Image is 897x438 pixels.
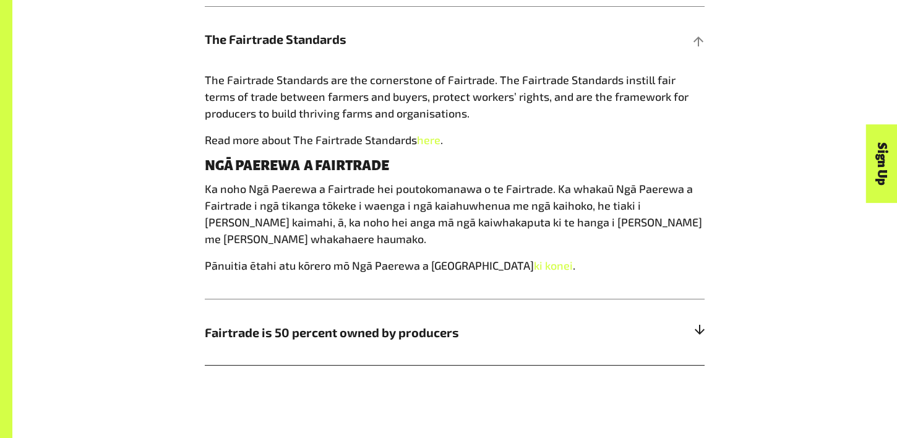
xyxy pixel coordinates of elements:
[205,181,705,247] p: Ka noho Ngā Paerewa a Fairtrade hei poutokomanawa o te Fairtrade. Ka whakaū Ngā Paerewa a Fairtra...
[205,30,580,48] span: The Fairtrade Standards
[205,73,689,120] span: The Fairtrade Standards are the cornerstone of Fairtrade. The Fairtrade Standards instill fair te...
[205,323,580,341] span: Fairtrade is 50 percent owned by producers
[205,257,705,274] p: Pānuitia ētahi atu kōrero mō Ngā Paerewa a [GEOGRAPHIC_DATA] .
[417,133,440,147] a: here
[205,158,705,173] h4: NGĀ PAEREWA A FAIRTRADE
[205,133,443,147] span: Read more about The Fairtrade Standards .
[534,259,573,272] a: ki konei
